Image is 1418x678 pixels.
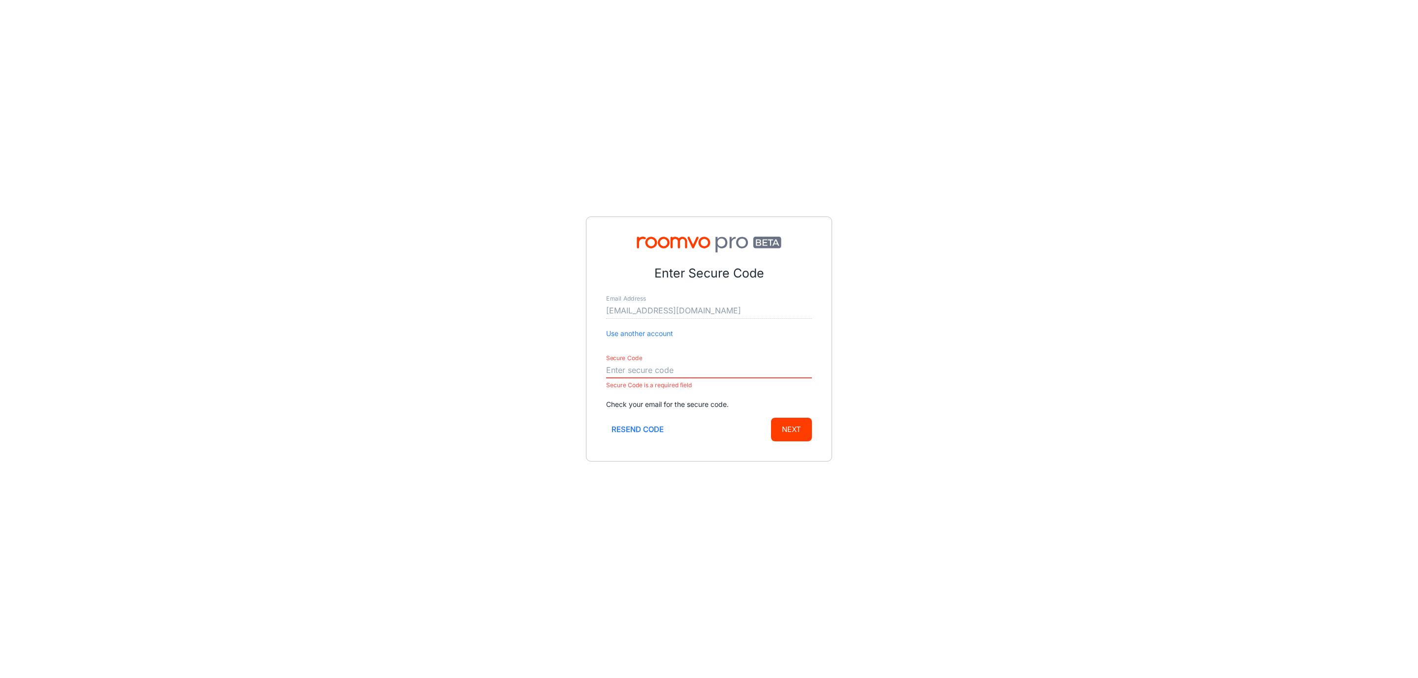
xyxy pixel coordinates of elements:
[606,294,646,303] label: Email Address
[606,363,812,378] input: Enter secure code
[606,264,812,283] p: Enter Secure Code
[606,328,673,339] button: Use another account
[606,418,669,441] button: Resend code
[771,418,812,441] button: Next
[606,237,812,252] img: Roomvo PRO Beta
[606,354,643,362] label: Secure Code
[606,303,812,319] input: myname@example.com
[606,379,812,391] p: Secure Code is a required field
[606,399,812,410] p: Check your email for the secure code.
